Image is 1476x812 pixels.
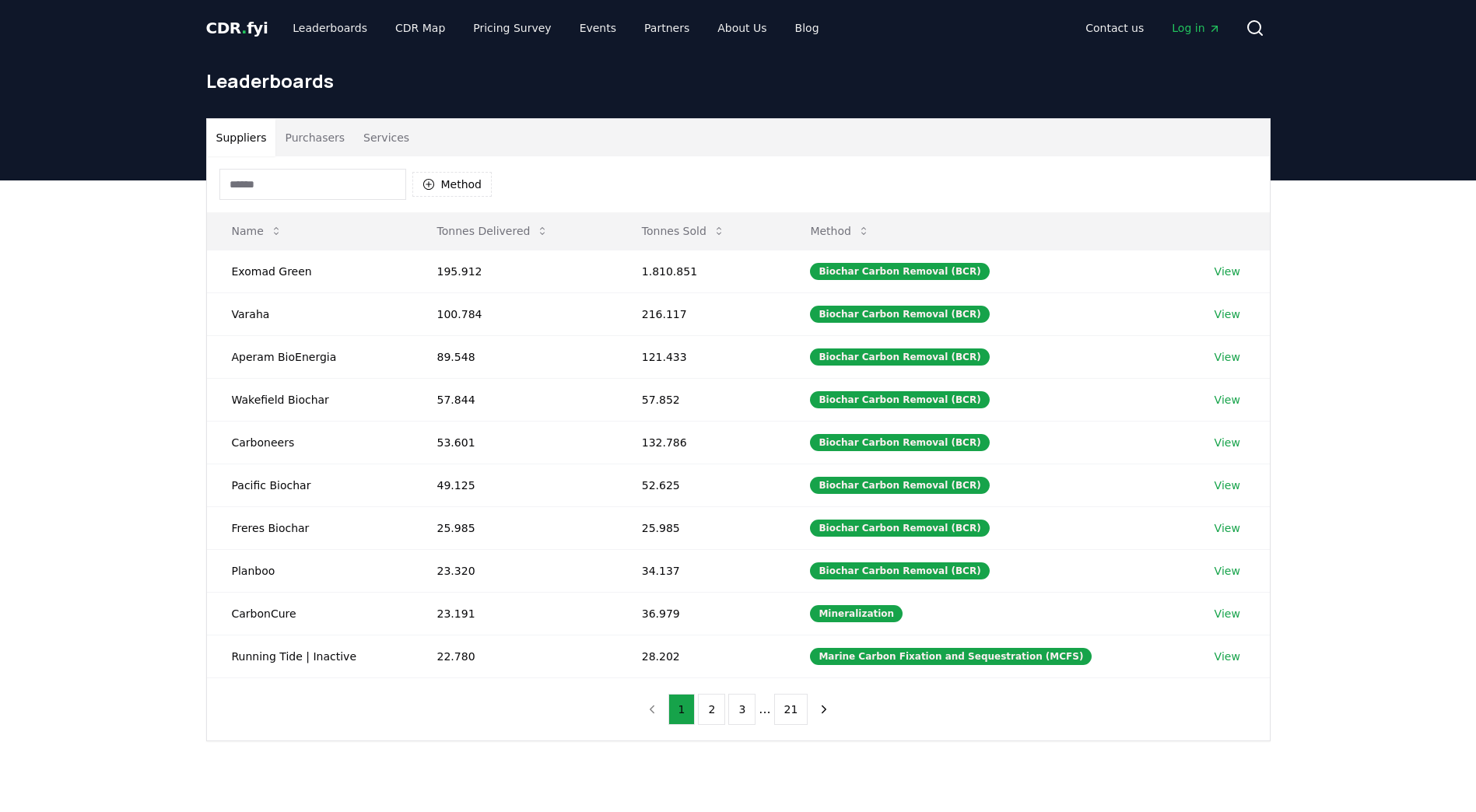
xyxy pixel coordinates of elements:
td: Pacific Biochar [207,464,412,506]
a: View [1215,649,1240,664]
td: 100.784 [412,292,617,335]
td: Wakefield Biochar [207,378,412,421]
div: Biochar Carbon Removal (BCR) [810,306,989,323]
a: View [1215,435,1240,450]
td: 1.810.851 [617,250,786,292]
nav: Main [280,14,831,42]
button: 21 [774,694,808,725]
div: Biochar Carbon Removal (BCR) [810,477,989,494]
td: 89.548 [412,335,617,378]
a: View [1215,478,1240,493]
button: Tonnes Sold [629,215,738,247]
button: Name [219,215,295,247]
a: Pricing Survey [461,14,563,42]
div: Biochar Carbon Removal (BCR) [810,348,989,366]
td: 25.985 [617,506,786,549]
td: Varaha [207,292,412,335]
a: Leaderboards [280,14,380,42]
td: CarbonCure [207,592,412,635]
div: Biochar Carbon Removal (BCR) [810,263,989,280]
li: ... [759,700,770,719]
div: Mineralization [810,605,903,622]
button: Purchasers [275,119,354,156]
td: 53.601 [412,421,617,464]
div: Biochar Carbon Removal (BCR) [810,520,989,537]
a: View [1215,606,1240,621]
div: Biochar Carbon Removal (BCR) [810,434,989,451]
td: Freres Biochar [207,506,412,549]
a: Partners [632,14,702,42]
span: Log in [1172,20,1220,36]
a: View [1215,392,1240,408]
td: 23.320 [412,549,617,592]
a: CDR.fyi [206,17,268,39]
button: Suppliers [207,119,276,156]
td: 25.985 [412,506,617,549]
a: View [1215,563,1240,579]
td: 23.191 [412,592,617,635]
button: Method [798,215,882,247]
td: Carboneers [207,421,412,464]
a: Contact us [1073,14,1156,42]
td: Aperam BioEnergia [207,335,412,378]
td: 57.852 [617,378,786,421]
a: About Us [705,14,779,42]
td: 132.786 [617,421,786,464]
td: Exomad Green [207,250,412,292]
h1: Leaderboards [206,68,1271,93]
td: 121.433 [617,335,786,378]
div: Biochar Carbon Removal (BCR) [810,562,989,579]
td: 52.625 [617,464,786,506]
a: Log in [1159,14,1232,42]
a: Events [567,14,629,42]
button: Method [412,172,493,197]
a: CDR Map [383,14,458,42]
td: 216.117 [617,292,786,335]
td: 22.780 [412,635,617,677]
button: 2 [698,694,725,725]
div: Marine Carbon Fixation and Sequestration (MCFS) [810,648,1092,665]
td: 28.202 [617,635,786,677]
nav: Main [1073,14,1232,42]
td: 36.979 [617,592,786,635]
a: View [1215,264,1240,279]
div: Biochar Carbon Removal (BCR) [810,391,989,408]
td: Planboo [207,549,412,592]
button: 1 [668,694,696,725]
button: Services [354,119,419,156]
a: View [1215,520,1240,536]
span: . [241,19,247,37]
a: View [1215,306,1240,322]
button: Tonnes Delivered [425,215,562,247]
td: 57.844 [412,378,617,421]
a: View [1215,349,1240,365]
button: next page [811,694,837,725]
td: Running Tide | Inactive [207,635,412,677]
a: Blog [783,14,832,42]
button: 3 [728,694,756,725]
td: 195.912 [412,250,617,292]
td: 49.125 [412,464,617,506]
td: 34.137 [617,549,786,592]
span: CDR fyi [206,19,268,37]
